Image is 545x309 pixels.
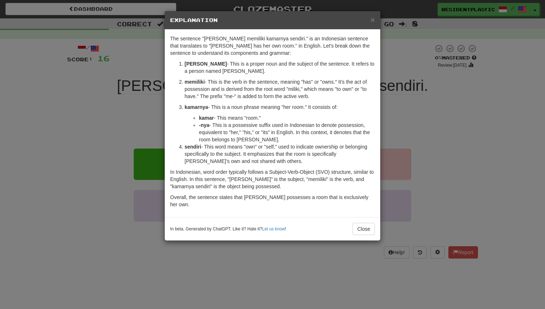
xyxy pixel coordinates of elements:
h5: Explanation [170,17,375,24]
strong: -nya [199,122,209,128]
strong: kamar [199,115,214,121]
p: - This is the verb in the sentence, meaning "has" or "owns." It's the act of possession and is de... [185,78,375,100]
small: In beta. Generated by ChatGPT. Like it? Hate it? ! [170,226,286,232]
strong: kamarnya [185,104,208,110]
p: Overall, the sentence states that [PERSON_NAME] possesses a room that is exclusively her own. [170,194,375,208]
p: - This is a noun phrase meaning "her room." It consists of: [185,103,375,111]
button: Close [371,16,375,23]
span: × [371,16,375,24]
strong: [PERSON_NAME] [185,61,227,67]
a: Let us know [262,226,285,231]
p: - This is a proper noun and the subject of the sentence. It refers to a person named [PERSON_NAME]. [185,60,375,75]
strong: sendiri [185,144,201,150]
button: Close [353,223,375,235]
li: - This is a possessive suffix used in Indonesian to denote possession, equivalent to "her," "his,... [199,122,375,143]
p: The sentence "[PERSON_NAME] memiliki kamarnya sendiri." is an Indonesian sentence that translates... [170,35,375,57]
p: In Indonesian, word order typically follows a Subject-Verb-Object (SVO) structure, similar to Eng... [170,168,375,190]
strong: memiliki [185,79,205,85]
p: - This word means "own" or "self," used to indicate ownership or belonging specifically to the su... [185,143,375,165]
li: - This means "room." [199,114,375,122]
